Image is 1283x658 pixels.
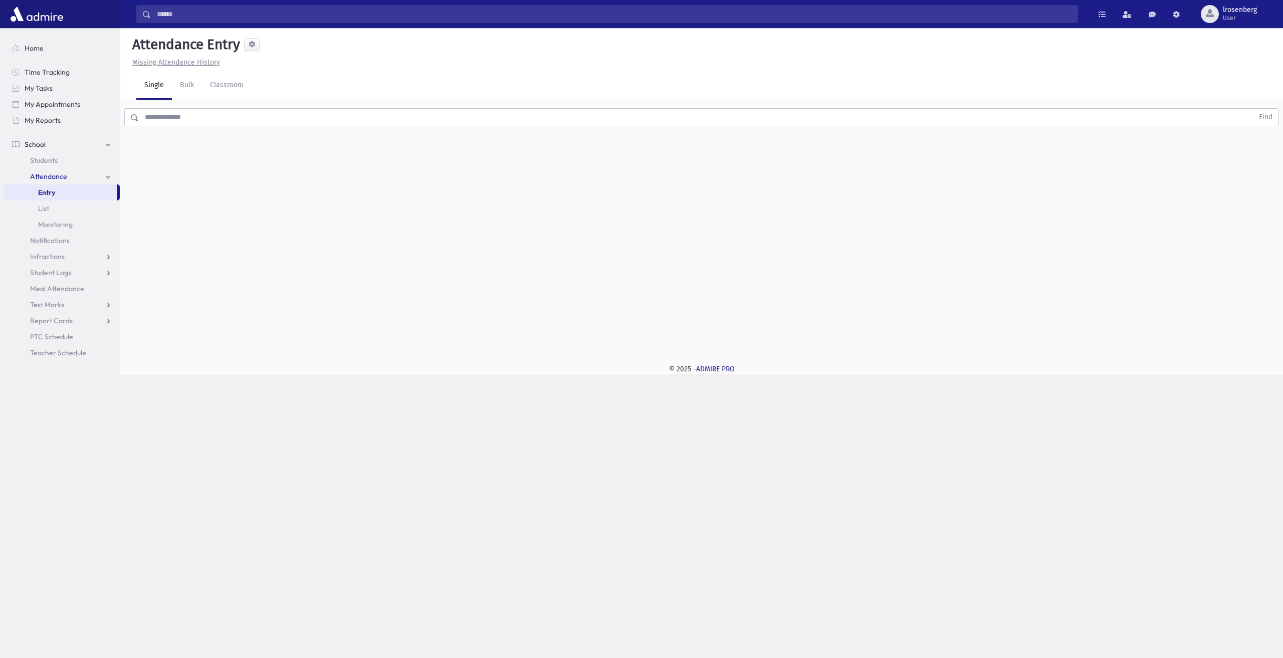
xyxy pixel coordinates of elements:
span: Notifications [30,236,70,245]
span: Entry [38,188,55,197]
u: Missing Attendance History [132,58,220,67]
a: School [4,136,120,152]
a: Home [4,40,120,56]
span: Report Cards [30,316,73,325]
span: Test Marks [30,300,64,309]
a: Students [4,152,120,168]
span: Monitoring [38,220,73,229]
span: Teacher Schedule [30,348,86,357]
a: Infractions [4,249,120,265]
span: Infractions [30,252,65,261]
a: Entry [4,184,117,200]
span: School [25,140,46,149]
span: User [1223,14,1257,22]
button: Find [1253,109,1278,126]
a: List [4,200,120,216]
span: My Tasks [25,84,53,93]
a: Missing Attendance History [128,58,220,67]
span: Attendance [30,172,67,181]
a: Meal Attendance [4,281,120,297]
span: Time Tracking [25,68,70,77]
span: Student Logs [30,268,71,277]
span: PTC Schedule [30,332,73,341]
a: Single [136,72,172,100]
a: Student Logs [4,265,120,281]
a: My Tasks [4,80,120,96]
a: My Reports [4,112,120,128]
a: ADMIRE PRO [696,365,735,373]
a: Bulk [172,72,202,100]
span: Students [30,156,58,165]
div: © 2025 - [136,364,1267,374]
a: PTC Schedule [4,329,120,345]
a: Test Marks [4,297,120,313]
span: lrosenberg [1223,6,1257,14]
span: Home [25,44,44,53]
span: List [38,204,49,213]
a: My Appointments [4,96,120,112]
span: Meal Attendance [30,284,84,293]
a: Time Tracking [4,64,120,80]
a: Attendance [4,168,120,184]
a: Teacher Schedule [4,345,120,361]
input: Search [151,5,1078,23]
h5: Attendance Entry [128,36,240,53]
a: Monitoring [4,216,120,233]
img: AdmirePro [8,4,66,24]
span: My Reports [25,116,61,125]
span: My Appointments [25,100,80,109]
a: Classroom [202,72,252,100]
a: Notifications [4,233,120,249]
a: Report Cards [4,313,120,329]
